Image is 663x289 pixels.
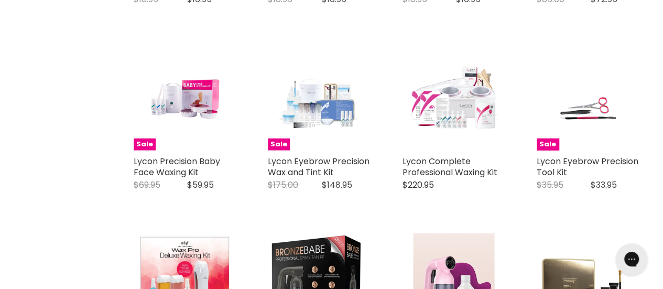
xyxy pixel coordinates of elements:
[403,155,497,178] a: Lycon Complete Professional Waxing Kit
[268,179,298,191] span: $175.00
[134,48,236,151] a: Lycon Precion Baby Face Waxing Kit Sale
[403,48,505,151] a: Lycon Complete Professional Waxing Kit Lycon Complete Professional Waxing Kit
[268,155,369,178] a: Lycon Eyebrow Precision Wax and Tint Kit
[611,240,653,279] iframe: Gorgias live chat messenger
[537,138,559,151] span: Sale
[537,179,563,191] span: $35.95
[537,155,638,178] a: Lycon Eyebrow Precision Tool Kit
[187,179,214,191] span: $59.95
[134,179,160,191] span: $69.95
[403,48,505,151] img: Lycon Complete Professional Waxing Kit
[590,179,616,191] span: $33.95
[134,155,220,178] a: Lycon Precision Baby Face Waxing Kit
[537,48,639,151] a: Lycon Eyebrow Precision Tool Kit Lycon Eyebrow Precision Tool Kit Sale
[268,138,290,151] span: Sale
[268,48,371,151] a: Lycon Eyebrow Precision Wax and Tint Kit Lycon Eyebrow Precision Wax and Tint Kit Sale
[268,48,371,151] img: Lycon Eyebrow Precision Wax and Tint Kit
[151,48,220,151] img: Lycon Precion Baby Face Waxing Kit
[134,138,156,151] span: Sale
[321,179,352,191] span: $148.95
[537,48,639,151] img: Lycon Eyebrow Precision Tool Kit
[403,179,434,191] span: $220.95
